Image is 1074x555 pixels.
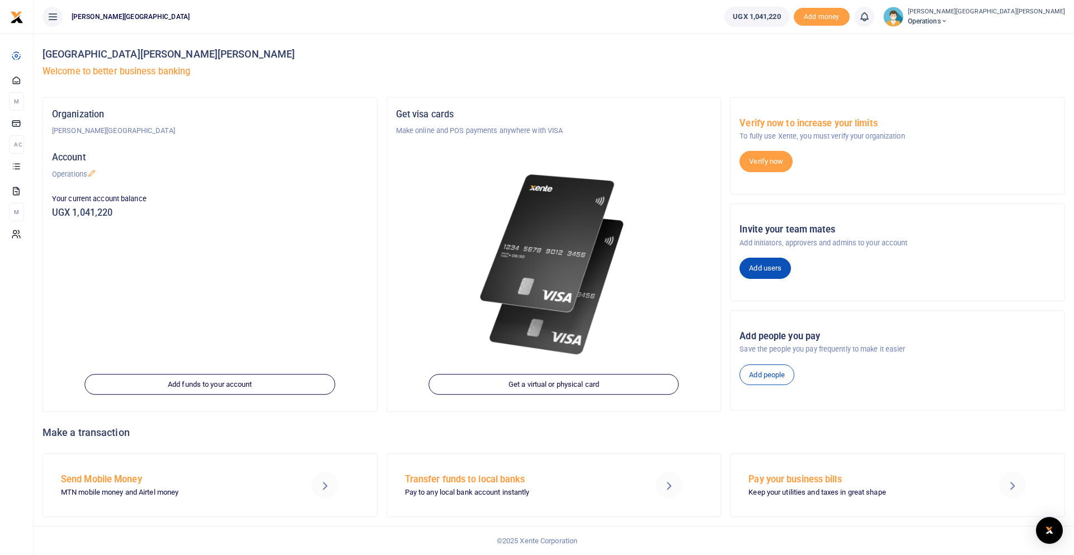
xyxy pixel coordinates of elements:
[739,131,1056,142] p: To fully use Xente, you must verify your organization
[748,474,969,485] h5: Pay your business bills
[739,224,1056,235] h5: Invite your team mates
[52,207,368,219] h5: UGX 1,041,220
[739,364,794,386] a: Add people
[396,109,712,120] h5: Get visa cards
[52,125,368,136] p: [PERSON_NAME][GEOGRAPHIC_DATA]
[739,238,1056,249] p: Add initiators, approvers and admins to your account
[720,7,793,27] li: Wallet ballance
[724,7,789,27] a: UGX 1,041,220
[43,426,1065,439] h4: Make a transaction
[908,7,1065,17] small: [PERSON_NAME][GEOGRAPHIC_DATA][PERSON_NAME]
[85,374,335,395] a: Add funds to your account
[43,48,1065,60] h4: [GEOGRAPHIC_DATA][PERSON_NAME][PERSON_NAME]
[428,374,679,395] a: Get a virtual or physical card
[10,11,23,24] img: logo-small
[730,453,1065,517] a: Pay your business bills Keep your utilities and taxes in great shape
[739,331,1056,342] h5: Add people you pay
[739,344,1056,355] p: Save the people you pay frequently to make it easier
[794,12,850,20] a: Add money
[475,163,633,366] img: xente-_physical_cards.png
[883,7,903,27] img: profile-user
[794,8,850,26] span: Add money
[67,12,194,22] span: [PERSON_NAME][GEOGRAPHIC_DATA]
[61,487,282,499] p: MTN mobile money and Airtel money
[43,66,1065,77] h5: Welcome to better business banking
[396,125,712,136] p: Make online and POS payments anywhere with VISA
[883,7,1065,27] a: profile-user [PERSON_NAME][GEOGRAPHIC_DATA][PERSON_NAME] Operations
[405,474,626,485] h5: Transfer funds to local banks
[739,258,791,279] a: Add users
[748,487,969,499] p: Keep your utilities and taxes in great shape
[52,152,368,163] h5: Account
[387,453,722,517] a: Transfer funds to local banks Pay to any local bank account instantly
[739,151,793,172] a: Verify now
[733,11,780,22] span: UGX 1,041,220
[908,16,1065,26] span: Operations
[9,92,24,111] li: M
[739,118,1056,129] h5: Verify now to increase your limits
[52,169,368,180] p: Operations
[9,203,24,221] li: M
[10,12,23,21] a: logo-small logo-large logo-large
[405,487,626,499] p: Pay to any local bank account instantly
[52,109,368,120] h5: Organization
[9,135,24,154] li: Ac
[1036,517,1063,544] div: Open Intercom Messenger
[61,474,282,485] h5: Send Mobile Money
[52,193,368,205] p: Your current account balance
[43,453,378,517] a: Send Mobile Money MTN mobile money and Airtel money
[794,8,850,26] li: Toup your wallet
